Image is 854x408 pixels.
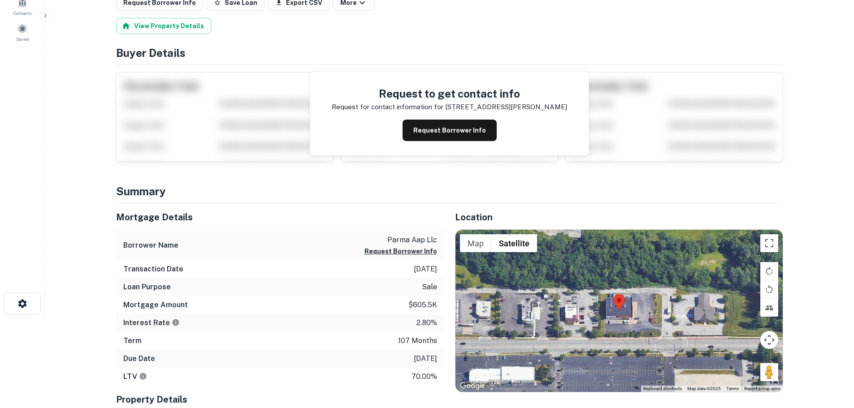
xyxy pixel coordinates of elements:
img: Google [458,380,487,392]
h5: Location [455,210,783,224]
a: Saved [3,20,42,44]
h5: Mortgage Details [116,210,444,224]
h6: Term [123,335,142,346]
h6: LTV [123,371,147,382]
a: Report a map error [744,386,780,391]
h6: Mortgage Amount [123,300,188,310]
span: Saved [16,35,29,43]
a: Terms (opens in new tab) [726,386,739,391]
h6: Interest Rate [123,318,180,328]
p: [DATE] [414,353,437,364]
h6: Loan Purpose [123,282,171,292]
p: [STREET_ADDRESS][PERSON_NAME] [445,102,567,112]
h4: Buyer Details [116,45,783,61]
p: 107 months [398,335,437,346]
p: sale [422,282,437,292]
button: Keyboard shortcuts [643,386,682,392]
p: $605.5k [408,300,437,310]
span: Map data ©2025 [687,386,721,391]
svg: The interest rates displayed on the website are for informational purposes only and may be report... [172,318,180,326]
p: 70.00% [412,371,437,382]
span: Contacts [13,9,31,17]
p: 2.80% [416,318,437,328]
button: Toggle fullscreen view [760,234,778,252]
iframe: Chat Widget [809,308,854,351]
button: Map camera controls [760,331,778,349]
button: Rotate map counterclockwise [760,280,778,298]
a: Open this area in Google Maps (opens a new window) [458,380,487,392]
h6: Transaction Date [123,264,183,275]
svg: LTVs displayed on the website are for informational purposes only and may be reported incorrectly... [139,372,147,380]
p: [DATE] [414,264,437,275]
button: Show street map [460,234,491,252]
h6: Due Date [123,353,155,364]
button: Rotate map clockwise [760,262,778,280]
button: View Property Details [116,18,211,34]
button: Request Borrower Info [364,246,437,257]
button: Drag Pegman onto the map to open Street View [760,363,778,381]
button: Show satellite imagery [491,234,537,252]
button: Request Borrower Info [403,120,497,141]
h4: Summary [116,183,783,199]
p: Request for contact information for [332,102,443,112]
button: Tilt map [760,299,778,317]
h5: Property Details [116,393,444,406]
h4: Request to get contact info [332,86,567,102]
h6: Borrower Name [123,240,178,251]
p: parma aap llc [364,235,437,245]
